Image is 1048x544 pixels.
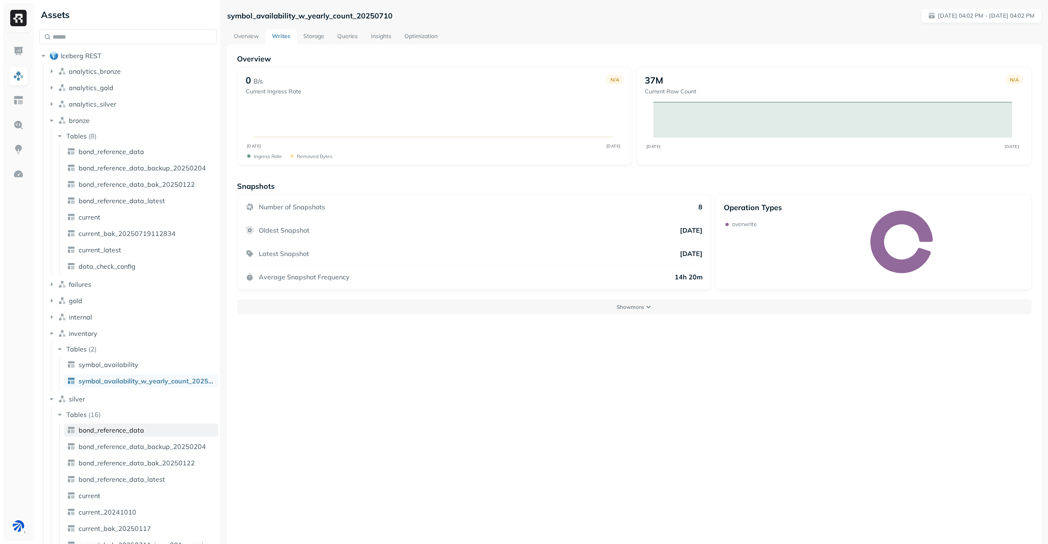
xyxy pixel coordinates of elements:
a: data_check_config [64,260,218,273]
button: silver [47,392,217,406]
img: Dashboard [13,46,24,57]
button: inventory [47,327,217,340]
a: Overview [227,29,265,44]
span: current [79,213,100,221]
button: failures [47,278,217,291]
p: Operation Types [724,203,782,212]
img: Assets [13,70,24,81]
p: Average Snapshot Frequency [259,273,350,281]
a: current [64,211,218,224]
img: table [67,246,75,254]
span: bond_reference_data_bak_20250122 [79,180,195,188]
img: namespace [58,313,66,321]
p: Current Row Count [645,88,696,95]
img: namespace [58,116,66,125]
p: 37M [645,75,663,86]
span: analytics_bronze [69,67,121,75]
span: Tables [66,345,87,353]
img: namespace [58,100,66,108]
a: current_20241010 [64,505,218,519]
span: bond_reference_data [79,426,144,434]
img: table [67,147,75,156]
p: Overview [237,54,1032,63]
a: Writes [265,29,297,44]
span: Tables [66,410,87,419]
p: Removed bytes [297,153,332,159]
a: Storage [297,29,331,44]
tspan: [DATE] [1005,144,1019,149]
img: table [67,213,75,221]
img: namespace [58,395,66,403]
a: bond_reference_data_bak_20250122 [64,178,218,191]
span: current_20241010 [79,508,136,516]
a: bond_reference_data [64,145,218,158]
img: table [67,492,75,500]
button: analytics_gold [47,81,217,94]
p: Oldest Snapshot [259,226,309,234]
span: analytics_silver [69,100,116,108]
p: ( 16 ) [88,410,101,419]
p: Show more [617,303,644,311]
img: table [67,360,75,369]
img: Optimization [13,169,24,179]
p: Latest Snapshot [259,249,309,258]
p: overwrite [732,220,757,228]
p: Number of Snapshots [259,203,325,211]
span: bronze [69,116,90,125]
button: bronze [47,114,217,127]
img: table [67,442,75,451]
button: [DATE] 04:02 PM - [DATE] 04:02 PM [921,8,1041,23]
button: Showmore [237,299,1032,314]
a: bond_reference_data_bak_20250122 [64,456,218,469]
span: bond_reference_data_backup_20250204 [79,164,206,172]
img: namespace [58,297,66,305]
span: internal [69,313,92,321]
a: symbol_availability_w_yearly_count_20250710 [64,374,218,388]
button: analytics_silver [47,97,217,111]
button: gold [47,294,217,307]
span: analytics_gold [69,84,113,92]
span: symbol_availability [79,360,138,369]
span: current_bak_20250117 [79,524,151,533]
span: bond_reference_data_latest [79,475,165,483]
a: symbol_availability [64,358,218,371]
a: Queries [331,29,364,44]
img: table [67,459,75,467]
p: Snapshots [237,181,275,191]
span: symbol_availability_w_yearly_count_20250710 [79,377,215,385]
div: Assets [39,8,217,21]
span: bond_reference_data_backup_20250204 [79,442,206,451]
a: current [64,489,218,502]
p: [DATE] 04:02 PM - [DATE] 04:02 PM [938,12,1034,20]
p: N/A [1010,77,1019,83]
img: table [67,229,75,238]
button: Iceberg REST [39,49,217,62]
span: current_bak_20250719112834 [79,229,176,238]
p: N/A [610,77,619,83]
span: current [79,492,100,500]
a: bond_reference_data_backup_20250204 [64,161,218,175]
a: current_bak_20250719112834 [64,227,218,240]
tspan: [DATE] [246,143,261,149]
a: Insights [364,29,398,44]
span: failures [69,280,91,288]
a: Optimization [398,29,444,44]
a: bond_reference_data_backup_20250204 [64,440,218,453]
span: silver [69,395,85,403]
span: bond_reference_data_latest [79,197,165,205]
tspan: [DATE] [646,144,661,149]
p: 0 [246,75,251,86]
a: current_latest [64,243,218,256]
img: Query Explorer [13,120,24,130]
p: [DATE] [680,249,702,258]
p: ( 2 ) [88,345,97,353]
a: current_bak_20250117 [64,522,218,535]
img: namespace [58,329,66,338]
img: Asset Explorer [13,95,24,106]
p: B/s [253,76,263,86]
img: Insights [13,144,24,155]
button: internal [47,311,217,324]
img: table [67,377,75,385]
img: table [67,426,75,434]
span: gold [69,297,82,305]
